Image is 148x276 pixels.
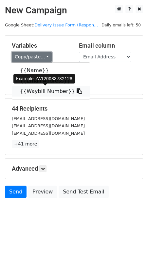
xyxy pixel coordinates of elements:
small: [EMAIL_ADDRESS][DOMAIN_NAME] [12,116,85,121]
small: [EMAIL_ADDRESS][DOMAIN_NAME] [12,131,85,136]
a: Send Test Email [59,186,108,198]
span: Daily emails left: 50 [99,22,143,29]
a: Copy/paste... [12,52,52,62]
div: Example: ZA120083732128 [13,74,75,84]
a: {{Name}} [12,65,90,76]
small: [EMAIL_ADDRESS][DOMAIN_NAME] [12,123,85,128]
a: Preview [28,186,57,198]
a: {{Email Address}} [12,76,90,86]
h5: Advanced [12,165,136,172]
a: Daily emails left: 50 [99,23,143,27]
h5: Variables [12,42,69,49]
a: Delivery Issue Form (Respon... [34,23,98,27]
a: +41 more [12,140,39,148]
h5: Email column [79,42,136,49]
a: {{Waybill Number}} [12,86,90,97]
h2: New Campaign [5,5,143,16]
small: Google Sheet: [5,23,98,27]
a: Send [5,186,27,198]
h5: 44 Recipients [12,105,136,112]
